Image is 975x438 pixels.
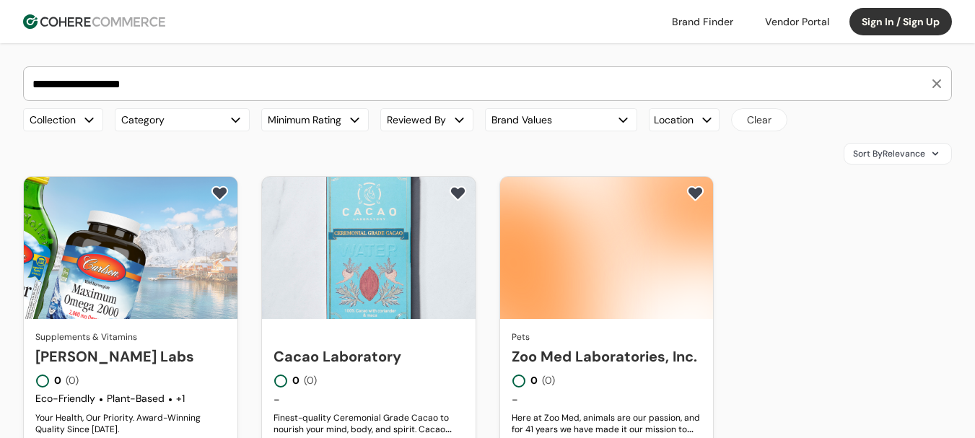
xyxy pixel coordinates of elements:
button: Clear [731,108,787,131]
button: add to favorite [683,183,707,204]
button: add to favorite [446,183,470,204]
a: [PERSON_NAME] Labs [35,346,226,367]
button: add to favorite [208,183,232,204]
img: Cohere Logo [23,14,165,29]
span: Sort By Relevance [853,147,925,160]
a: Cacao Laboratory [274,346,464,367]
a: Zoo Med Laboratories, Inc. [512,346,702,367]
button: Sign In / Sign Up [849,8,952,35]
